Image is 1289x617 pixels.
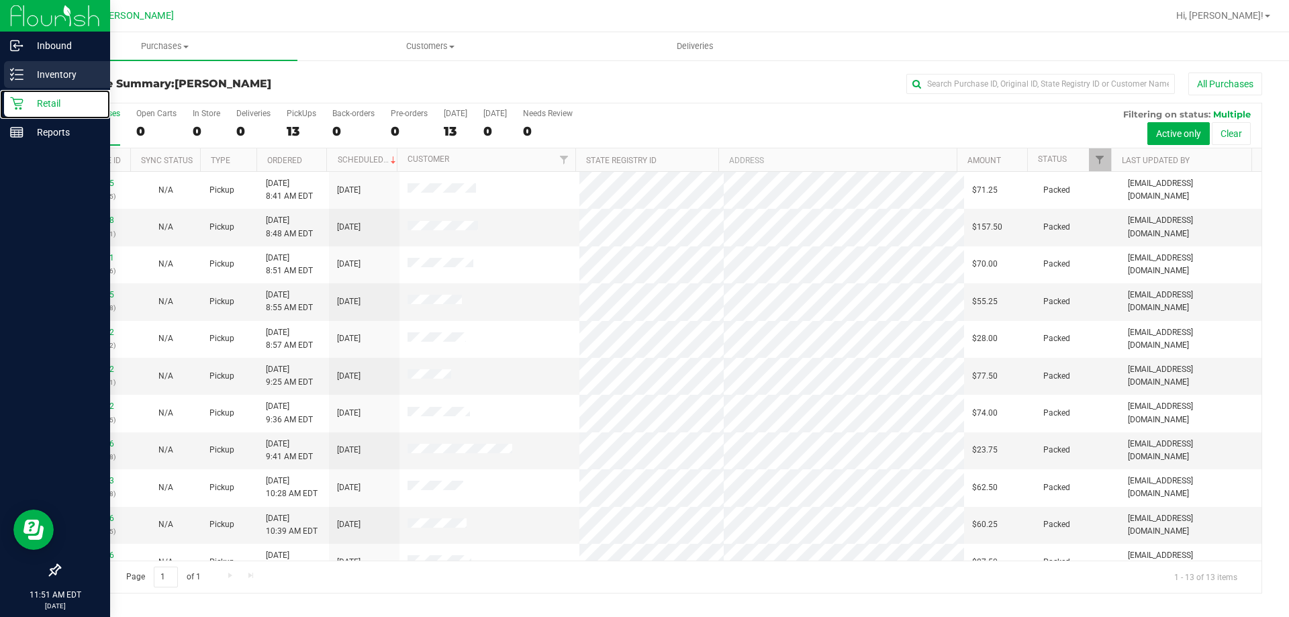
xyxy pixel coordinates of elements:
[337,184,361,197] span: [DATE]
[483,109,507,118] div: [DATE]
[209,518,234,531] span: Pickup
[444,124,467,139] div: 13
[158,222,173,232] span: Not Applicable
[523,109,573,118] div: Needs Review
[158,185,173,195] span: Not Applicable
[211,156,230,165] a: Type
[266,512,318,538] span: [DATE] 10:39 AM EDT
[266,252,313,277] span: [DATE] 8:51 AM EDT
[972,184,998,197] span: $71.25
[158,332,173,345] button: N/A
[209,332,234,345] span: Pickup
[483,124,507,139] div: 0
[1128,177,1253,203] span: [EMAIL_ADDRESS][DOMAIN_NAME]
[158,445,173,455] span: Not Applicable
[13,510,54,550] iframe: Resource center
[32,32,297,60] a: Purchases
[1212,122,1251,145] button: Clear
[141,156,193,165] a: Sync Status
[1089,148,1111,171] a: Filter
[972,556,998,569] span: $87.50
[1128,400,1253,426] span: [EMAIL_ADDRESS][DOMAIN_NAME]
[337,518,361,531] span: [DATE]
[266,438,313,463] span: [DATE] 9:41 AM EDT
[266,549,318,575] span: [DATE] 11:05 AM EDT
[158,408,173,418] span: Not Applicable
[158,371,173,381] span: Not Applicable
[77,328,114,337] a: 11986472
[23,95,104,111] p: Retail
[158,557,173,567] span: Not Applicable
[972,370,998,383] span: $77.50
[158,483,173,492] span: Not Applicable
[1043,295,1070,308] span: Packed
[391,109,428,118] div: Pre-orders
[23,124,104,140] p: Reports
[1128,252,1253,277] span: [EMAIL_ADDRESS][DOMAIN_NAME]
[586,156,657,165] a: State Registry ID
[1128,438,1253,463] span: [EMAIL_ADDRESS][DOMAIN_NAME]
[287,124,316,139] div: 13
[158,297,173,306] span: Not Applicable
[337,481,361,494] span: [DATE]
[136,124,177,139] div: 0
[1128,214,1253,240] span: [EMAIL_ADDRESS][DOMAIN_NAME]
[1043,481,1070,494] span: Packed
[1128,549,1253,575] span: [EMAIL_ADDRESS][DOMAIN_NAME]
[158,221,173,234] button: N/A
[77,290,114,299] a: 11986425
[1043,444,1070,457] span: Packed
[77,216,114,225] a: 11986208
[972,258,998,271] span: $70.00
[1128,326,1253,352] span: [EMAIL_ADDRESS][DOMAIN_NAME]
[209,258,234,271] span: Pickup
[1043,407,1070,420] span: Packed
[158,407,173,420] button: N/A
[1043,221,1070,234] span: Packed
[209,184,234,197] span: Pickup
[100,10,174,21] span: [PERSON_NAME]
[1176,10,1263,21] span: Hi, [PERSON_NAME]!
[266,400,313,426] span: [DATE] 9:36 AM EDT
[77,365,114,374] a: 11986612
[287,109,316,118] div: PickUps
[158,259,173,269] span: Not Applicable
[1147,122,1210,145] button: Active only
[77,551,114,560] a: 11987596
[23,66,104,83] p: Inventory
[23,38,104,54] p: Inbound
[906,74,1175,94] input: Search Purchase ID, Original ID, State Registry ID or Customer Name...
[332,109,375,118] div: Back-orders
[209,295,234,308] span: Pickup
[209,481,234,494] span: Pickup
[236,124,271,139] div: 0
[266,214,313,240] span: [DATE] 8:48 AM EDT
[1163,567,1248,587] span: 1 - 13 of 13 items
[10,126,23,139] inline-svg: Reports
[337,221,361,234] span: [DATE]
[266,326,313,352] span: [DATE] 8:57 AM EDT
[154,567,178,587] input: 1
[158,518,173,531] button: N/A
[1122,156,1190,165] a: Last Updated By
[158,258,173,271] button: N/A
[158,184,173,197] button: N/A
[718,148,957,172] th: Address
[337,258,361,271] span: [DATE]
[1043,332,1070,345] span: Packed
[1213,109,1251,120] span: Multiple
[158,556,173,569] button: N/A
[1128,512,1253,538] span: [EMAIL_ADDRESS][DOMAIN_NAME]
[972,444,998,457] span: $23.75
[444,109,467,118] div: [DATE]
[77,401,114,411] a: 11986782
[59,78,460,90] h3: Purchase Summary:
[209,407,234,420] span: Pickup
[158,481,173,494] button: N/A
[193,124,220,139] div: 0
[1043,258,1070,271] span: Packed
[236,109,271,118] div: Deliveries
[337,444,361,457] span: [DATE]
[209,556,234,569] span: Pickup
[77,476,114,485] a: 11987323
